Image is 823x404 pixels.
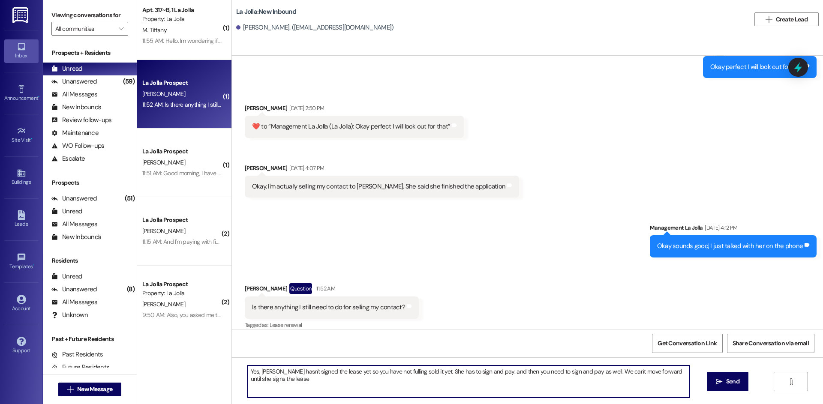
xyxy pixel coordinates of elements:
[51,194,97,203] div: Unanswered
[707,372,748,391] button: Send
[4,124,39,147] a: Site Visit •
[142,6,222,15] div: Apt. 317~B, 1 La Jolla
[51,233,101,242] div: New Inbounds
[51,272,82,281] div: Unread
[123,192,137,205] div: (51)
[119,25,123,32] i: 
[710,63,803,72] div: Okay perfect I will look out for that
[51,116,111,125] div: Review follow-ups
[245,164,519,176] div: [PERSON_NAME]
[652,334,722,353] button: Get Conversation Link
[51,9,128,22] label: Viewing conversations for
[4,250,39,273] a: Templates •
[43,48,137,57] div: Prospects + Residents
[4,208,39,231] a: Leads
[51,129,99,138] div: Maintenance
[142,227,185,235] span: [PERSON_NAME]
[252,122,451,131] div: ​❤️​ to “ Management La Jolla (La Jolla): Okay perfect I will look out for that ”
[142,90,185,98] span: [PERSON_NAME]
[727,334,814,353] button: Share Conversation via email
[51,285,97,294] div: Unanswered
[121,75,137,88] div: (59)
[142,37,387,45] div: 11:55 AM: Hello. Im wondering if I can move into the new apartment on the 11th instead of the [DA...
[142,26,167,34] span: M. Tiffany
[657,242,803,251] div: Okay sounds good, I just talked with her on the phone
[142,169,564,177] div: 11:51 AM: Good morning, I have questions about a payment plan. I am supposed to be paying with my...
[658,339,717,348] span: Get Conversation Link
[125,283,137,296] div: (8)
[245,283,419,297] div: [PERSON_NAME]
[31,136,32,142] span: •
[270,321,302,329] span: Lease renewal
[716,378,722,385] i: 
[51,350,103,359] div: Past Residents
[33,262,34,268] span: •
[77,385,112,394] span: New Message
[51,64,82,73] div: Unread
[51,311,88,320] div: Unknown
[55,22,114,36] input: All communities
[733,339,809,348] span: Share Conversation via email
[51,77,97,86] div: Unanswered
[142,159,185,166] span: [PERSON_NAME]
[236,23,394,32] div: [PERSON_NAME]. ([EMAIL_ADDRESS][DOMAIN_NAME])
[4,292,39,315] a: Account
[43,256,137,265] div: Residents
[788,378,794,385] i: 
[236,7,296,16] b: La Jolla: New Inbound
[4,166,39,189] a: Buildings
[142,15,222,24] div: Property: La Jolla
[12,7,30,23] img: ResiDesk Logo
[4,334,39,357] a: Support
[245,319,419,331] div: Tagged as:
[43,335,137,344] div: Past + Future Residents
[650,223,817,235] div: Management La Jolla
[142,238,303,245] div: 11:15 AM: And I'm paying with financial aid so how would that work
[51,90,97,99] div: All Messages
[142,280,222,289] div: La Jolla Prospect
[287,164,324,173] div: [DATE] 4:07 PM
[51,220,97,229] div: All Messages
[726,377,739,386] span: Send
[142,289,222,298] div: Property: La Jolla
[287,104,324,113] div: [DATE] 2:50 PM
[245,104,464,116] div: [PERSON_NAME]
[67,386,74,393] i: 
[51,141,104,150] div: WO Follow-ups
[51,103,101,112] div: New Inbounds
[252,182,505,191] div: Okay, I'm actually selling my contact to [PERSON_NAME]. She said she finished the application
[58,383,122,396] button: New Message
[766,16,772,23] i: 
[51,154,85,163] div: Escalate
[4,39,39,63] a: Inbox
[754,12,819,26] button: Create Lead
[142,300,185,308] span: [PERSON_NAME]
[43,178,137,187] div: Prospects
[142,78,222,87] div: La Jolla Prospect
[142,101,304,108] div: 11:52 AM: Is there anything I still need to do for selling my contact?
[51,298,97,307] div: All Messages
[142,147,222,156] div: La Jolla Prospect
[703,223,737,232] div: [DATE] 4:12 PM
[289,283,312,294] div: Question
[51,363,109,372] div: Future Residents
[314,284,335,293] div: 11:52 AM
[247,365,690,398] textarea: Yes, [PERSON_NAME] hasn't signed the lease yet so you have not fulling sold it yet. She has to si...
[38,94,39,100] span: •
[51,207,82,216] div: Unread
[142,215,222,224] div: La Jolla Prospect
[776,15,808,24] span: Create Lead
[142,311,438,319] div: 9:50 AM: Also, you asked me to remind you that I will be moving in early. I will need to move in ...
[252,303,405,312] div: Is there anything I still need to do for selling my contact?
